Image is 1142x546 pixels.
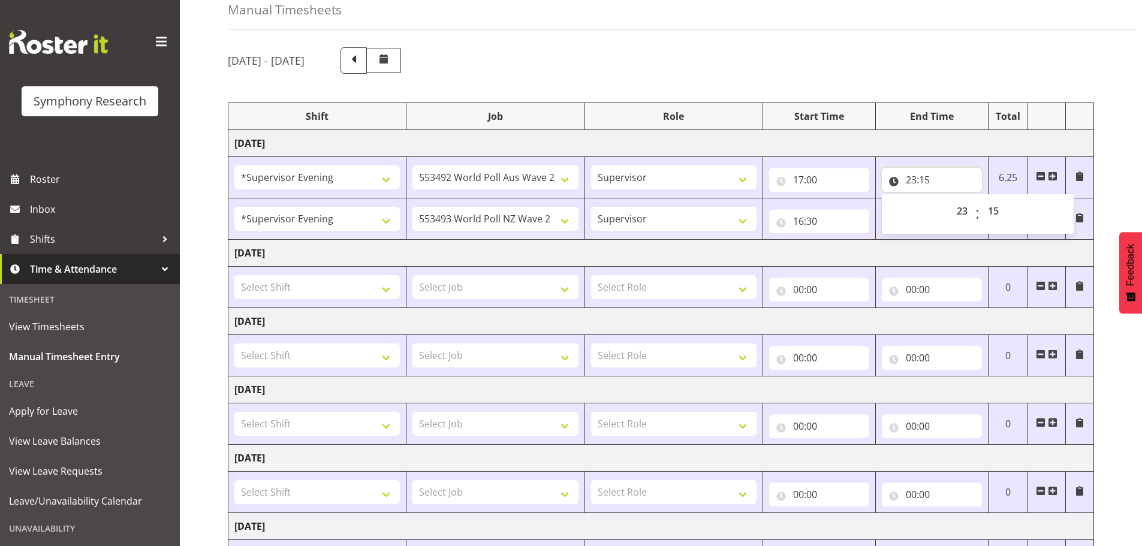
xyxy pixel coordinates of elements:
[995,109,1022,123] div: Total
[882,346,982,370] input: Click to select...
[1125,244,1136,286] span: Feedback
[9,30,108,54] img: Rosterit website logo
[30,170,174,188] span: Roster
[3,516,177,541] div: Unavailability
[882,168,982,192] input: Click to select...
[769,277,869,301] input: Click to select...
[3,287,177,312] div: Timesheet
[988,157,1028,198] td: 6.25
[34,92,146,110] div: Symphony Research
[9,348,171,366] span: Manual Timesheet Entry
[30,200,174,218] span: Inbox
[769,482,869,506] input: Click to select...
[412,109,578,123] div: Job
[228,376,1094,403] td: [DATE]
[882,414,982,438] input: Click to select...
[228,240,1094,267] td: [DATE]
[228,130,1094,157] td: [DATE]
[769,414,869,438] input: Click to select...
[975,199,980,229] span: :
[3,342,177,372] a: Manual Timesheet Entry
[769,109,869,123] div: Start Time
[3,456,177,486] a: View Leave Requests
[988,335,1028,376] td: 0
[3,486,177,516] a: Leave/Unavailability Calendar
[9,462,171,480] span: View Leave Requests
[9,318,171,336] span: View Timesheets
[3,372,177,396] div: Leave
[234,109,400,123] div: Shift
[9,402,171,420] span: Apply for Leave
[988,472,1028,513] td: 0
[3,426,177,456] a: View Leave Balances
[882,109,982,123] div: End Time
[3,396,177,426] a: Apply for Leave
[228,3,342,17] h4: Manual Timesheets
[228,445,1094,472] td: [DATE]
[228,513,1094,540] td: [DATE]
[769,346,869,370] input: Click to select...
[988,267,1028,308] td: 0
[228,54,305,67] h5: [DATE] - [DATE]
[3,312,177,342] a: View Timesheets
[591,109,757,123] div: Role
[9,492,171,510] span: Leave/Unavailability Calendar
[769,209,869,233] input: Click to select...
[1119,232,1142,313] button: Feedback - Show survey
[9,432,171,450] span: View Leave Balances
[882,277,982,301] input: Click to select...
[988,403,1028,445] td: 0
[228,308,1094,335] td: [DATE]
[30,230,156,248] span: Shifts
[769,168,869,192] input: Click to select...
[882,482,982,506] input: Click to select...
[30,260,156,278] span: Time & Attendance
